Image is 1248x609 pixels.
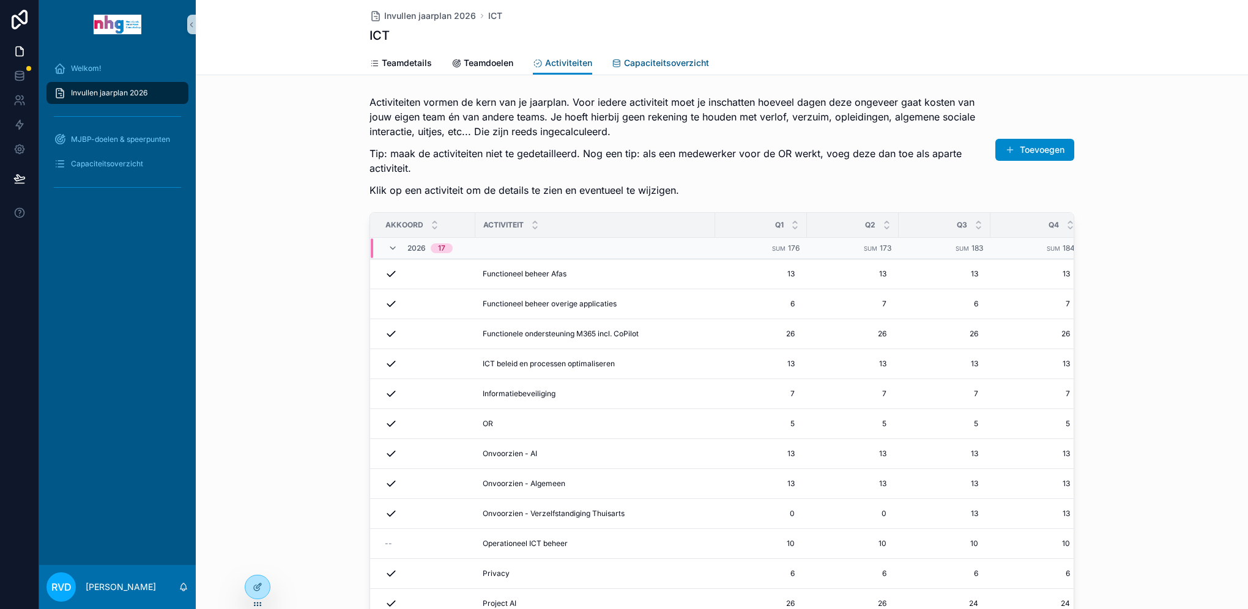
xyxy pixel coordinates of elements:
span: Activiteiten [545,57,592,69]
span: 13 [911,359,978,369]
span: 6 [727,299,795,309]
a: 13 [906,504,983,523]
p: Activiteiten vormen de kern van je jaarplan. Voor iedere activiteit moet je inschatten hoeveel da... [370,95,982,139]
a: MJBP-doelen & speerpunten [46,128,188,150]
span: Onvoorzien - Verzelfstandiging Thuisarts [483,509,625,519]
span: MJBP-doelen & speerpunten [71,135,170,144]
span: 7 [819,389,886,399]
span: 13 [727,359,795,369]
a: OR [483,419,708,429]
span: 13 [911,449,978,459]
a: Activiteiten [533,52,592,75]
span: 6 [1003,569,1070,578]
a: 13 [814,354,891,374]
a: 0 [722,504,800,523]
span: 2026 [407,243,426,253]
span: 7 [727,389,795,399]
span: Akkoord [385,220,423,230]
span: 26 [911,329,978,339]
a: 7 [814,294,891,314]
span: Project AI [483,599,516,608]
span: 183 [971,243,983,253]
a: 13 [998,474,1075,493]
span: 26 [727,329,795,339]
a: 13 [814,474,891,493]
a: Welkom! [46,57,188,79]
a: 13 [814,264,891,284]
span: Rvd [51,580,72,594]
a: 13 [998,444,1075,463]
span: 13 [1003,269,1070,279]
a: 6 [722,564,800,583]
a: Onvoorzien - Verzelfstandiging Thuisarts [483,509,708,519]
span: 13 [727,269,795,279]
span: Teamdetails [382,57,432,69]
span: 13 [727,479,795,489]
button: Toevoegen [995,139,1074,161]
span: 13 [819,479,886,489]
span: 7 [1003,299,1070,309]
span: 0 [727,509,795,519]
span: Functioneel beheer overige applicaties [483,299,617,309]
a: 10 [722,534,800,553]
a: ICT beleid en processen optimaliseren [483,359,708,369]
a: 6 [906,294,983,314]
a: 10 [998,534,1075,553]
span: 5 [819,419,886,429]
span: 13 [819,269,886,279]
a: 6 [998,564,1075,583]
img: App logo [94,15,141,34]
span: 24 [911,599,978,608]
span: 173 [880,243,891,253]
a: Onvoorzien - Algemeen [483,479,708,489]
a: 6 [814,564,891,583]
span: Privacy [483,569,510,578]
span: 13 [911,509,978,519]
a: 13 [814,444,891,463]
span: 10 [911,539,978,548]
span: 13 [819,449,886,459]
a: 5 [998,414,1075,434]
span: 13 [911,479,978,489]
a: 13 [722,264,800,284]
span: Teamdoelen [464,57,513,69]
span: 13 [819,359,886,369]
a: 13 [722,474,800,493]
a: 13 [906,474,983,493]
span: Functioneel beheer Afas [483,269,566,279]
span: 184 [1063,243,1075,253]
span: 24 [1003,599,1070,608]
a: 13 [998,264,1075,284]
span: Q4 [1049,220,1059,230]
span: 5 [1003,419,1070,429]
a: 7 [814,384,891,404]
span: Welkom! [71,64,101,73]
a: Capaciteitsoverzicht [46,153,188,175]
a: Privacy [483,569,708,578]
span: 5 [911,419,978,429]
span: 6 [911,299,978,309]
span: Activiteit [483,220,524,230]
p: Tip: maak de activiteiten niet te gedetailleerd. Nog een tip: als een medewerker voor de OR werkt... [370,146,982,175]
span: 0 [819,509,886,519]
small: Sum [956,245,969,252]
a: 5 [814,414,891,434]
p: [PERSON_NAME] [86,581,156,593]
span: OR [483,419,493,429]
a: Capaciteitsoverzicht [612,52,709,76]
span: Onvoorzien - Algemeen [483,479,565,489]
span: Q2 [865,220,875,230]
a: 13 [998,504,1075,523]
a: 13 [906,264,983,284]
span: 5 [727,419,795,429]
span: 10 [819,539,886,548]
a: Onvoorzien - AI [483,449,708,459]
span: Onvoorzien - AI [483,449,537,459]
span: Functionele ondersteuning M365 incl. CoPilot [483,329,639,339]
a: Operationeel ICT beheer [483,539,708,548]
span: 26 [727,599,795,608]
small: Sum [1047,245,1060,252]
span: 10 [1003,539,1070,548]
span: Q3 [957,220,967,230]
span: 26 [819,329,886,339]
